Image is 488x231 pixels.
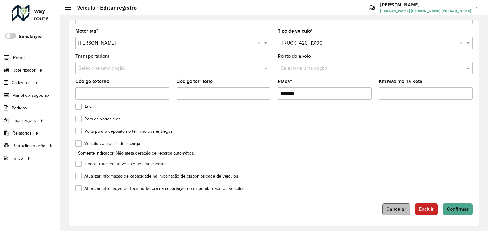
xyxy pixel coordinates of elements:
[71,4,137,11] h2: Veículo - Editar registro
[75,161,167,167] label: Ignorar rotas deste veículo nos indicadores
[419,206,434,212] span: Excluir
[382,203,410,215] button: Cancelar
[447,206,469,212] span: Confirmar
[13,67,36,73] span: Roteirizador
[75,27,98,35] label: Motorista
[12,105,27,111] span: Pedidos
[460,39,465,47] span: Clear all
[75,104,94,110] label: Ativo
[75,128,173,135] label: Volta para o depósito no término das entregas
[443,203,473,215] button: Confirmar
[257,39,263,47] span: Clear all
[13,130,32,136] span: Relatórios
[379,78,422,85] label: Km Máximo na Rota
[380,8,471,14] span: [PERSON_NAME] [PERSON_NAME] [PERSON_NAME]
[278,78,292,85] label: Placa
[75,53,110,60] label: Transportadora
[75,116,120,122] label: Rota de vários dias
[278,27,313,35] label: Tipo de veículo
[415,203,438,215] button: Excluir
[75,173,238,179] label: Atualizar informação de capacidade na importação de disponibilidade de veículos
[380,2,471,8] h3: [PERSON_NAME]
[13,92,49,99] span: Painel de Sugestão
[12,80,31,86] span: Cadastros
[13,54,25,61] span: Painel
[75,140,140,147] label: Veículo com perfil de recarga
[75,185,245,192] label: Atualizar informação de transportadora na importação de disponibilidade de veículos
[13,117,36,124] span: Importações
[13,143,45,149] span: Retroalimentação
[12,155,23,162] span: Tático
[75,151,195,155] small: * Somente indicador. Não afeta geração de recarga automática.
[19,33,42,40] label: Simulação
[365,1,379,14] a: Contato Rápido
[177,78,213,85] label: Código território
[75,78,109,85] label: Código externo
[386,206,406,212] span: Cancelar
[278,53,311,60] label: Ponto de apoio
